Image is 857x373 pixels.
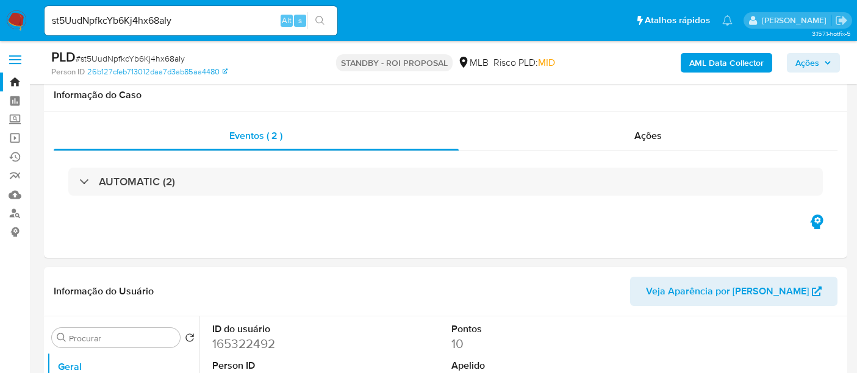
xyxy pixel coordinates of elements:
input: Pesquise usuários ou casos... [45,13,337,29]
b: Person ID [51,66,85,77]
button: Procurar [57,333,66,343]
p: STANDBY - ROI PROPOSAL [336,54,453,71]
p: erico.trevizan@mercadopago.com.br [762,15,831,26]
div: AUTOMATIC (2) [68,168,823,196]
button: search-icon [307,12,332,29]
span: Ações [795,53,819,73]
dd: 165322492 [212,335,360,352]
dt: Pontos [451,322,599,336]
button: AML Data Collector [681,53,772,73]
dt: Apelido [451,359,599,372]
input: Procurar [69,333,175,344]
span: Risco PLD: [493,56,555,69]
span: Veja Aparência por [PERSON_NAME] [646,277,809,306]
div: MLB [457,56,489,69]
b: PLD [51,47,76,66]
span: Ações [634,129,662,143]
a: Notificações [722,15,733,26]
button: Ações [787,53,840,73]
b: AML Data Collector [689,53,764,73]
span: # st5UudNpfkcYb6Kj4hx68aIy [76,52,185,65]
dd: 10 [451,335,599,352]
span: MID [538,55,555,69]
button: Veja Aparência por [PERSON_NAME] [630,277,837,306]
h1: Informação do Caso [54,89,837,101]
span: Eventos ( 2 ) [229,129,282,143]
button: Retornar ao pedido padrão [185,333,195,346]
a: Sair [835,14,848,27]
dt: ID do usuário [212,322,360,336]
span: Alt [282,15,292,26]
span: Atalhos rápidos [645,14,710,27]
a: 26b127cfeb713012daa7d3ab85aa4480 [87,66,228,77]
h3: AUTOMATIC (2) [99,175,175,188]
dt: Person ID [212,359,360,372]
h1: Informação do Usuário [54,285,154,297]
span: s [298,15,302,26]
